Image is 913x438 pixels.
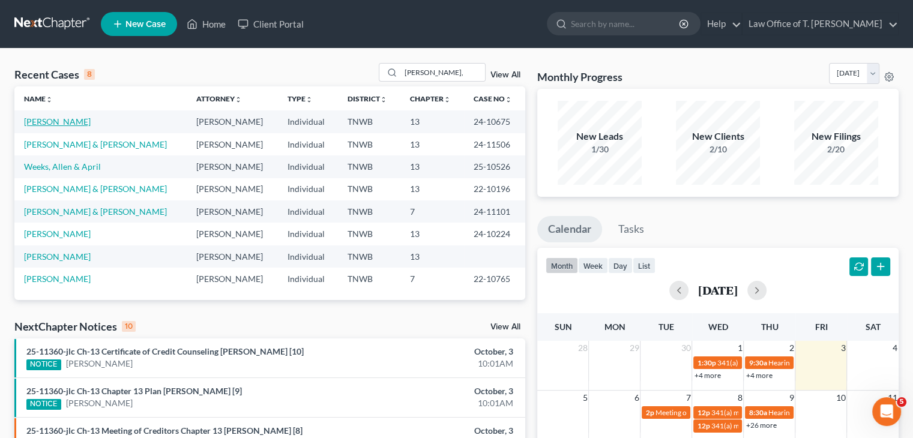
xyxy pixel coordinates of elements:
td: 13 [400,133,464,155]
span: 1:30p [697,358,716,367]
td: [PERSON_NAME] [187,245,278,268]
span: 12p [697,408,710,417]
td: Individual [278,223,338,245]
div: 2/10 [676,143,760,155]
a: [PERSON_NAME] [24,116,91,127]
a: +26 more [746,421,776,430]
td: [PERSON_NAME] [187,200,278,223]
a: 25-11360-jlc Ch-13 Meeting of Creditors Chapter 13 [PERSON_NAME] [8] [26,425,303,436]
i: unfold_more [46,96,53,103]
a: Nameunfold_more [24,94,53,103]
a: [PERSON_NAME] [66,358,133,370]
span: Tue [658,322,674,332]
a: +4 more [694,371,720,380]
div: 1/30 [558,143,642,155]
span: 2p [645,408,654,417]
span: Hearing for [PERSON_NAME] [768,408,861,417]
a: Typeunfold_more [288,94,313,103]
td: TNWB [338,223,400,245]
td: TNWB [338,133,400,155]
button: list [633,257,655,274]
div: New Filings [794,130,878,143]
input: Search by name... [571,13,681,35]
a: 25-11360-jlc Ch-13 Certificate of Credit Counseling [PERSON_NAME] [10] [26,346,304,356]
td: 13 [400,223,464,245]
div: NextChapter Notices [14,319,136,334]
td: Individual [278,200,338,223]
a: Attorneyunfold_more [196,94,242,103]
span: Thu [761,322,778,332]
td: Individual [278,178,338,200]
td: 13 [400,155,464,178]
span: 12p [697,421,710,430]
td: 24-10224 [464,223,525,245]
span: 8 [736,391,743,405]
td: TNWB [338,155,400,178]
div: New Clients [676,130,760,143]
span: Mon [604,322,625,332]
span: 2 [788,341,795,355]
a: [PERSON_NAME] [24,251,91,262]
a: [PERSON_NAME] & [PERSON_NAME] [24,139,167,149]
span: New Case [125,20,166,29]
span: Fri [815,322,827,332]
div: Recent Cases [14,67,95,82]
div: New Leads [558,130,642,143]
div: NOTICE [26,359,61,370]
a: Chapterunfold_more [410,94,451,103]
td: TNWB [338,268,400,290]
i: unfold_more [444,96,451,103]
span: 10 [834,391,846,405]
span: 8:30a [749,408,767,417]
span: 3 [839,341,846,355]
td: TNWB [338,110,400,133]
td: 24-11506 [464,133,525,155]
td: 13 [400,110,464,133]
span: Meeting of Creditors for [PERSON_NAME] [655,408,788,417]
span: 7 [684,391,692,405]
td: 13 [400,245,464,268]
td: Individual [278,268,338,290]
span: 29 [628,341,640,355]
span: Sat [865,322,880,332]
span: 30 [679,341,692,355]
td: [PERSON_NAME] [187,223,278,245]
span: 341(a) meeting for [PERSON_NAME] [717,358,833,367]
td: Individual [278,245,338,268]
span: 341(a) meeting for [PERSON_NAME] [711,408,827,417]
a: View All [490,71,520,79]
a: Help [701,13,741,35]
a: [PERSON_NAME] [24,274,91,284]
td: Individual [278,155,338,178]
div: 10 [122,321,136,332]
a: Weeks, Allen & April [24,161,101,172]
a: [PERSON_NAME] [66,397,133,409]
div: 8 [84,69,95,80]
div: 10:01AM [359,358,513,370]
td: 24-10675 [464,110,525,133]
a: [PERSON_NAME] & [PERSON_NAME] [24,184,167,194]
td: 13 [400,178,464,200]
td: TNWB [338,245,400,268]
span: Wed [708,322,728,332]
a: Case Nounfold_more [474,94,512,103]
td: [PERSON_NAME] [187,268,278,290]
button: month [546,257,578,274]
a: +4 more [746,371,772,380]
a: Calendar [537,216,602,242]
td: 22-10196 [464,178,525,200]
a: [PERSON_NAME] [24,229,91,239]
iframe: Intercom live chat [872,397,901,426]
a: Tasks [607,216,655,242]
a: [PERSON_NAME] & [PERSON_NAME] [24,206,167,217]
span: 9 [788,391,795,405]
i: unfold_more [380,96,387,103]
td: Individual [278,133,338,155]
span: 1 [736,341,743,355]
span: 341(a) meeting for [PERSON_NAME] [711,421,827,430]
td: 7 [400,268,464,290]
h2: [DATE] [698,284,738,296]
div: October, 3 [359,346,513,358]
span: 11 [887,391,899,405]
a: Client Portal [232,13,310,35]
